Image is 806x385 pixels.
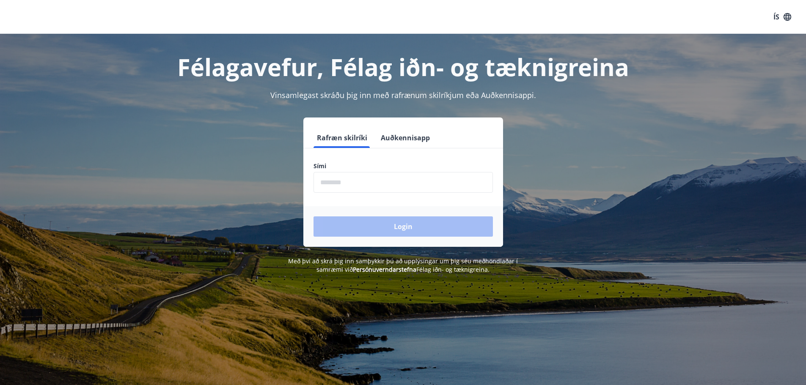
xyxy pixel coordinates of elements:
span: Vinsamlegast skráðu þig inn með rafrænum skilríkjum eða Auðkennisappi. [270,90,536,100]
button: Rafræn skilríki [314,128,371,148]
h1: Félagavefur, Félag iðn- og tæknigreina [109,51,698,83]
label: Sími [314,162,493,170]
button: ÍS [769,9,796,25]
button: Auðkennisapp [377,128,433,148]
a: Persónuverndarstefna [353,265,416,273]
span: Með því að skrá þig inn samþykkir þú að upplýsingar um þig séu meðhöndlaðar í samræmi við Félag i... [288,257,518,273]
